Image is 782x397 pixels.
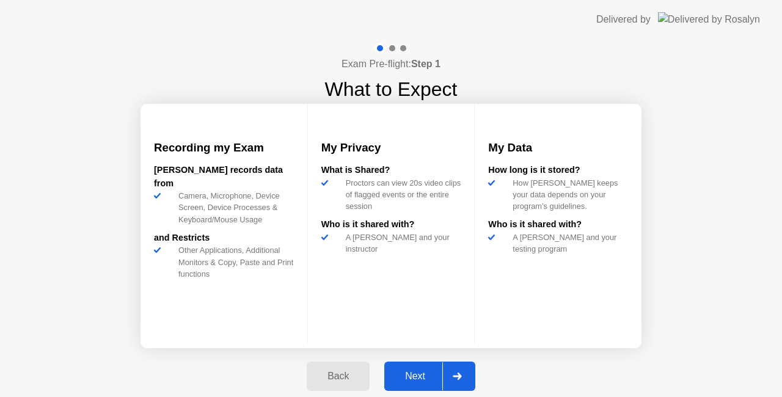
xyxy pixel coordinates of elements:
div: Who is it shared with? [321,218,461,231]
b: Step 1 [411,59,440,69]
h4: Exam Pre-flight: [342,57,440,71]
div: Who is it shared with? [488,218,628,231]
div: Other Applications, Additional Monitors & Copy, Paste and Print functions [174,244,294,280]
h1: What to Expect [325,75,458,104]
img: Delivered by Rosalyn [658,12,760,26]
div: How long is it stored? [488,164,628,177]
div: How [PERSON_NAME] keeps your data depends on your program’s guidelines. [508,177,628,213]
div: A [PERSON_NAME] and your instructor [341,231,461,255]
div: What is Shared? [321,164,461,177]
div: [PERSON_NAME] records data from [154,164,294,190]
button: Next [384,362,475,391]
div: Delivered by [596,12,651,27]
div: Proctors can view 20s video clips of flagged events or the entire session [341,177,461,213]
button: Back [307,362,370,391]
div: Next [388,371,442,382]
h3: My Privacy [321,139,461,156]
div: and Restricts [154,231,294,245]
h3: My Data [488,139,628,156]
div: Back [310,371,366,382]
div: Camera, Microphone, Device Screen, Device Processes & Keyboard/Mouse Usage [174,190,294,225]
div: A [PERSON_NAME] and your testing program [508,231,628,255]
h3: Recording my Exam [154,139,294,156]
